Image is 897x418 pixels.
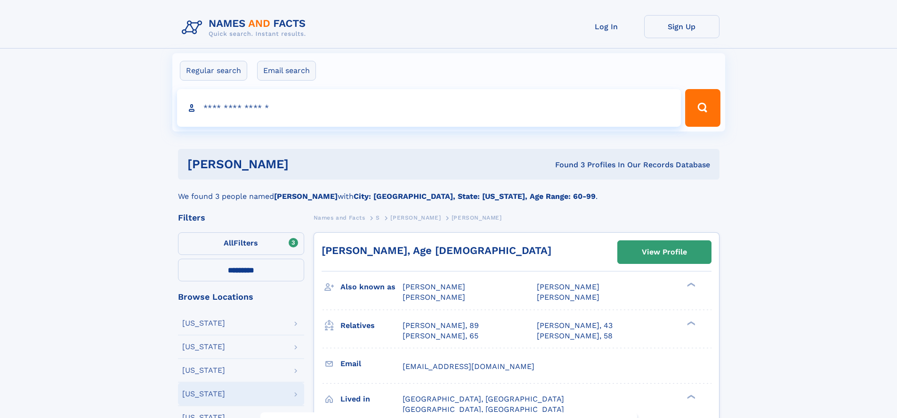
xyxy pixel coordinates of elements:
[618,241,711,263] a: View Profile
[403,394,564,403] span: [GEOGRAPHIC_DATA], [GEOGRAPHIC_DATA]
[403,293,465,302] span: [PERSON_NAME]
[354,192,596,201] b: City: [GEOGRAPHIC_DATA], State: [US_STATE], Age Range: 60-99
[390,214,441,221] span: [PERSON_NAME]
[376,212,380,223] a: S
[390,212,441,223] a: [PERSON_NAME]
[177,89,681,127] input: search input
[178,180,719,202] div: We found 3 people named with .
[257,61,316,81] label: Email search
[376,214,380,221] span: S
[182,320,225,327] div: [US_STATE]
[685,393,696,400] div: ❯
[180,61,247,81] label: Regular search
[685,89,720,127] button: Search Button
[685,282,696,288] div: ❯
[340,279,403,295] h3: Also known as
[182,367,225,374] div: [US_STATE]
[224,238,234,247] span: All
[314,212,365,223] a: Names and Facts
[340,356,403,372] h3: Email
[422,160,710,170] div: Found 3 Profiles In Our Records Database
[403,362,534,371] span: [EMAIL_ADDRESS][DOMAIN_NAME]
[537,282,599,291] span: [PERSON_NAME]
[178,293,304,301] div: Browse Locations
[537,331,613,341] a: [PERSON_NAME], 58
[178,232,304,255] label: Filters
[274,192,338,201] b: [PERSON_NAME]
[452,214,502,221] span: [PERSON_NAME]
[685,320,696,326] div: ❯
[322,245,551,256] a: [PERSON_NAME], Age [DEMOGRAPHIC_DATA]
[403,320,479,331] a: [PERSON_NAME], 89
[403,282,465,291] span: [PERSON_NAME]
[178,15,314,41] img: Logo Names and Facts
[642,241,687,263] div: View Profile
[187,158,422,170] h1: [PERSON_NAME]
[182,390,225,398] div: [US_STATE]
[537,293,599,302] span: [PERSON_NAME]
[403,405,564,414] span: [GEOGRAPHIC_DATA], [GEOGRAPHIC_DATA]
[569,15,644,38] a: Log In
[178,213,304,222] div: Filters
[403,331,478,341] a: [PERSON_NAME], 65
[340,391,403,407] h3: Lived in
[537,320,613,331] a: [PERSON_NAME], 43
[340,318,403,334] h3: Relatives
[644,15,719,38] a: Sign Up
[182,343,225,351] div: [US_STATE]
